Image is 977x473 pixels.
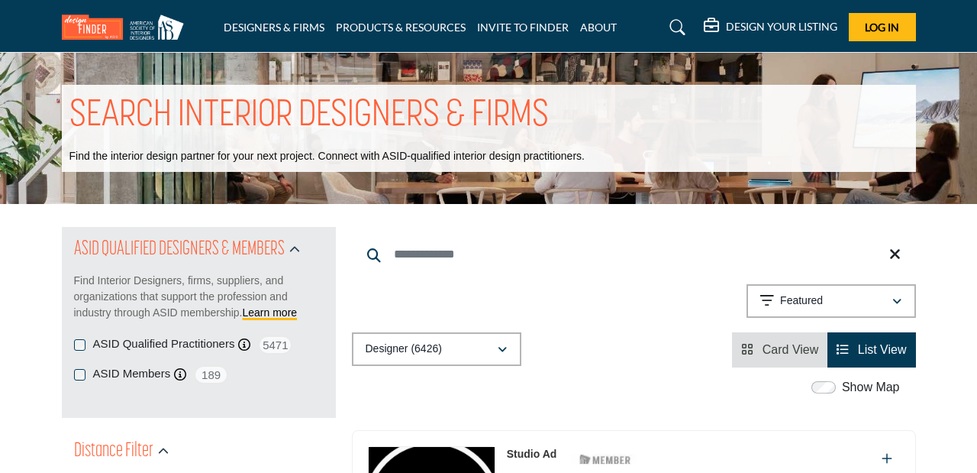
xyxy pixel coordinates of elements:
[704,18,837,37] div: DESIGN YOUR LISTING
[780,293,823,309] p: Featured
[93,365,171,383] label: ASID Members
[655,15,695,40] a: Search
[194,365,228,384] span: 189
[69,92,549,140] h1: SEARCH INTERIOR DESIGNERS & FIRMS
[352,236,916,273] input: Search Keyword
[842,378,900,397] label: Show Map
[258,335,292,355] span: 5471
[882,452,892,465] a: Add To List
[580,21,617,34] a: ABOUT
[74,369,85,381] input: ASID Members checkbox
[837,343,906,356] a: View List
[74,339,85,351] input: ASID Qualified Practitioners checkbox
[352,332,521,366] button: Designer (6426)
[858,343,907,356] span: List View
[336,21,466,34] a: PRODUCTS & RESOURCES
[366,342,442,357] p: Designer (6426)
[849,13,916,41] button: Log In
[741,343,818,356] a: View Card
[62,15,192,40] img: Site Logo
[74,273,324,321] p: Find Interior Designers, firms, suppliers, and organizations that support the profession and indu...
[224,21,324,34] a: DESIGNERS & FIRMS
[93,335,235,353] label: ASID Qualified Practitioners
[74,236,285,264] h2: ASID QUALIFIED DESIGNERS & MEMBERS
[746,284,916,318] button: Featured
[74,438,153,465] h2: Distance Filter
[69,149,585,164] p: Find the interior design partner for your next project. Connect with ASID-qualified interior desi...
[571,450,640,469] img: ASID Members Badge Icon
[763,343,819,356] span: Card View
[507,448,557,460] a: Studio Ad
[477,21,569,34] a: INVITE TO FINDER
[732,332,827,368] li: Card View
[507,446,557,462] p: Studio Ad
[827,332,915,368] li: List View
[726,20,837,34] h5: DESIGN YOUR LISTING
[865,21,899,34] span: Log In
[243,306,298,319] a: Learn more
